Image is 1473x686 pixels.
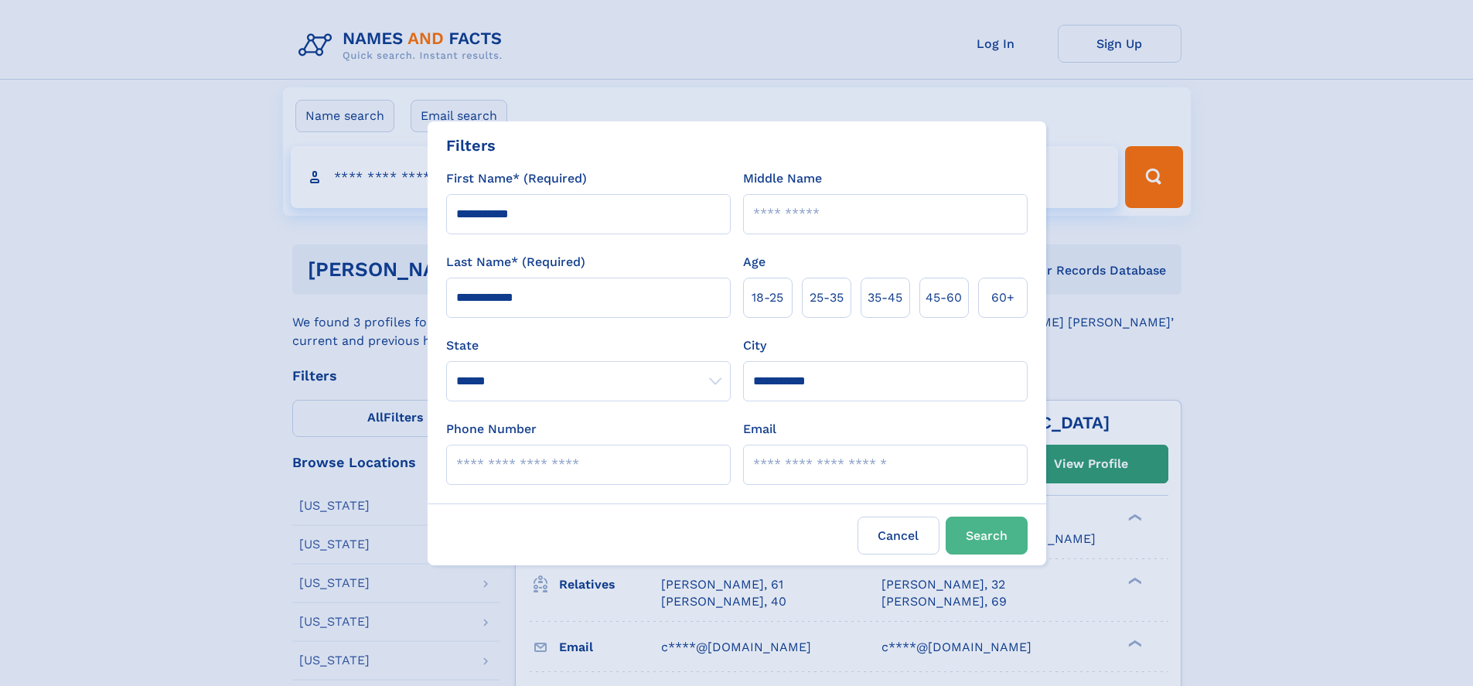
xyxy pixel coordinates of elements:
span: 45‑60 [926,288,962,307]
span: 18‑25 [752,288,783,307]
label: First Name* (Required) [446,169,587,188]
label: Middle Name [743,169,822,188]
label: Phone Number [446,420,537,439]
label: State [446,336,731,355]
span: 60+ [991,288,1014,307]
label: Cancel [858,517,939,555]
label: Email [743,420,776,439]
span: 35‑45 [868,288,902,307]
label: City [743,336,766,355]
label: Last Name* (Required) [446,253,585,271]
span: 25‑35 [810,288,844,307]
label: Age [743,253,765,271]
button: Search [946,517,1028,555]
div: Filters [446,134,496,157]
